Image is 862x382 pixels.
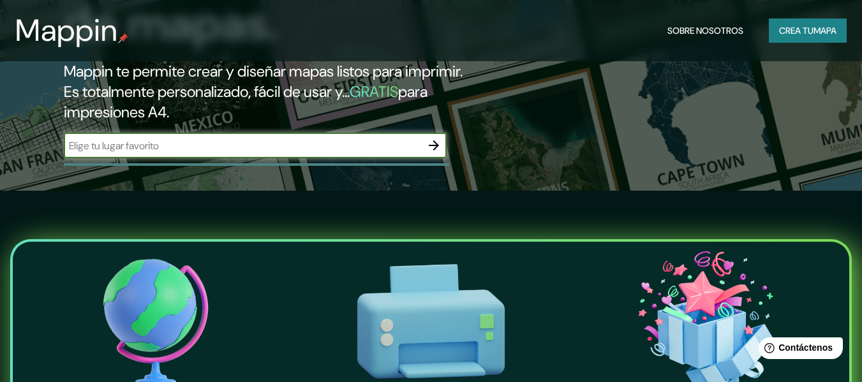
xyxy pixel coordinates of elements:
font: Sobre nosotros [667,25,743,36]
font: para impresiones A4. [64,82,427,122]
font: Es totalmente personalizado, fácil de usar y... [64,82,350,101]
font: GRATIS [350,82,398,101]
font: mapa [814,25,836,36]
img: pin de mapeo [118,33,128,43]
input: Elige tu lugar favorito [64,138,421,153]
font: Mappin te permite crear y diseñar mapas listos para imprimir. [64,61,463,81]
font: Crea tu [779,25,814,36]
button: Crea tumapa [769,18,847,43]
iframe: Lanzador de widgets de ayuda [748,332,848,368]
font: Mappin [15,10,118,50]
button: Sobre nosotros [662,18,748,43]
